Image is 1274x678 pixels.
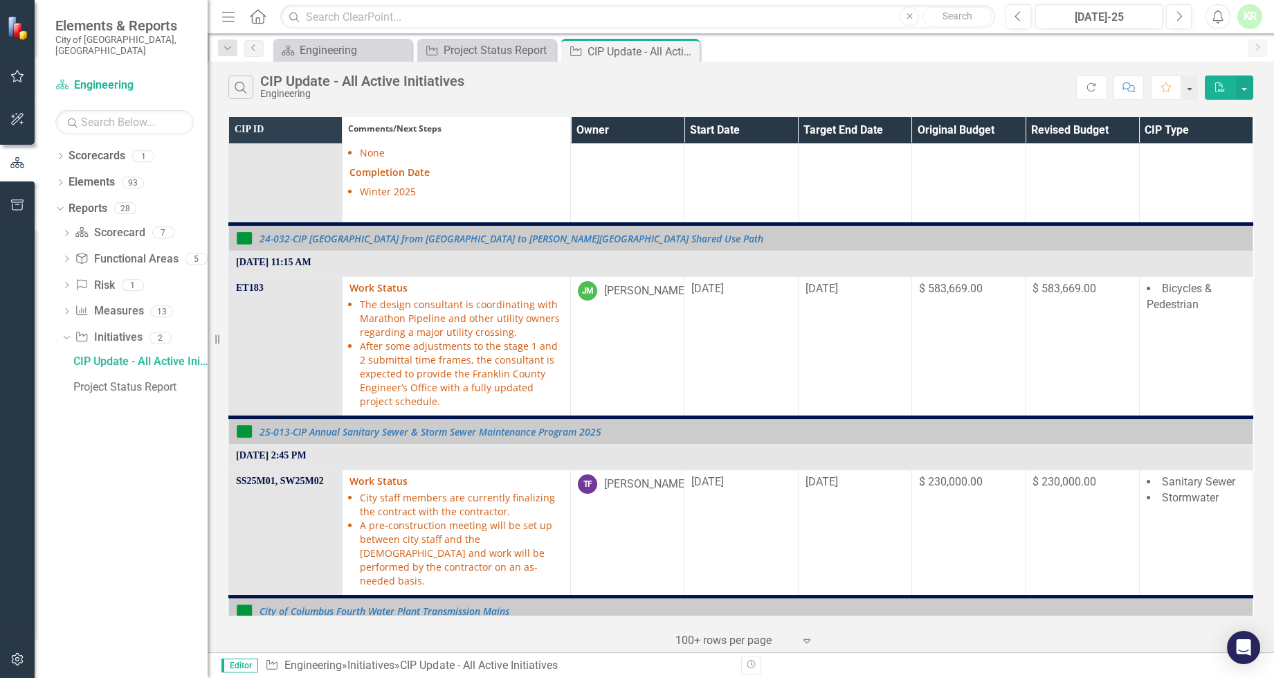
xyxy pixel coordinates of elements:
div: [DATE] 11:15 AM [236,256,1246,269]
div: 7 [152,227,174,239]
div: 28 [114,203,136,215]
div: [DATE]-25 [1040,9,1158,26]
a: Initiatives [75,330,142,346]
button: [DATE]-25 [1035,4,1163,29]
td: Double-Click to Edit [1026,470,1139,597]
a: Engineering [55,78,194,93]
img: On Target [236,230,253,247]
td: Double-Click to Edit [229,277,343,418]
span: $ 230,000.00 [1032,475,1096,488]
td: Double-Click to Edit [1139,470,1253,597]
a: Project Status Report [421,42,552,59]
td: Double-Click to Edit Right Click for Context Menu [229,597,1253,624]
li: City staff members are currently finalizing the contract with the contractor. [360,491,563,519]
a: Engineering [284,659,342,672]
div: 5 [185,253,208,265]
td: Double-Click to Edit Right Click for Context Menu [229,224,1253,251]
td: Double-Click to Edit [343,470,571,597]
img: ClearPoint Strategy [7,16,31,40]
div: 13 [151,305,173,317]
a: Risk [75,278,114,294]
div: CIP Update - All Active Initiatives [260,73,464,89]
strong: Work Status [349,281,408,294]
td: Double-Click to Edit [911,470,1025,597]
div: » » [265,658,730,674]
button: KR [1237,4,1262,29]
span: $ 583,669.00 [919,282,983,295]
li: None [360,146,563,160]
a: Project Status Report [70,376,208,398]
span: Elements & Reports [55,17,194,34]
td: Double-Click to Edit [798,470,911,597]
span: [DATE] [691,282,724,295]
a: CIP Update - All Active Initiatives [70,350,208,373]
button: Search [922,7,992,26]
div: Project Status Report [444,42,552,59]
span: [DATE] [806,282,838,295]
span: Bicycles & Pedestrian [1147,282,1212,311]
li: After some adjustments to the stage 1 and 2 submittal time frames, the consultant is expected to ... [360,339,563,409]
td: Double-Click to Edit [571,277,684,418]
td: Double-Click to Edit [911,277,1025,418]
strong: Completion Date [349,166,430,179]
a: Measures [75,303,143,319]
div: JM [578,281,597,301]
div: CIP Update - All Active Initiatives [73,355,208,368]
a: Engineering [277,42,408,59]
a: Elements [69,175,115,190]
span: Search [943,10,972,21]
div: CIP Update - All Active Initiatives [400,659,557,672]
small: City of [GEOGRAPHIC_DATA], [GEOGRAPHIC_DATA] [55,34,194,57]
li: The design consultant is coordinating with Marathon Pipeline and other utility owners regarding a... [360,298,563,339]
li: A pre-construction meeting will be set up between city staff and the [DEMOGRAPHIC_DATA] and work ... [360,519,563,588]
input: Search ClearPoint... [280,5,995,29]
div: 93 [122,177,144,188]
td: Double-Click to Edit [343,277,571,418]
span: Sanitary Sewer [1162,475,1235,488]
input: Search Below... [55,110,194,134]
div: [PERSON_NAME] [604,476,687,492]
div: 1 [122,279,144,291]
a: Scorecards [69,148,125,164]
td: Double-Click to Edit [1026,277,1139,418]
span: Editor [221,659,258,672]
div: [DATE] 2:45 PM [236,449,1246,463]
div: 2 [149,332,172,344]
a: Reports [69,201,107,217]
a: 24-032-CIP [GEOGRAPHIC_DATA] from [GEOGRAPHIC_DATA] to [PERSON_NAME][GEOGRAPHIC_DATA] Shared Use ... [260,233,1246,244]
div: Open Intercom Messenger [1227,631,1260,664]
a: Functional Areas [75,251,178,267]
td: Double-Click to Edit [684,277,798,418]
img: On Target [236,603,253,619]
a: Scorecard [75,225,145,241]
div: Engineering [300,42,408,59]
div: TF [578,474,597,494]
span: Stormwater [1162,491,1219,504]
div: 1 [132,150,154,162]
a: 25-013-CIP Annual Sanitary Sewer & Storm Sewer Maintenance Program 2025 [260,427,1246,437]
td: Double-Click to Edit [571,470,684,597]
div: [PERSON_NAME] [604,283,687,299]
span: $ 230,000.00 [919,475,983,488]
span: ET183 [236,283,264,293]
strong: Work Status [349,474,408,488]
span: $ 583,669.00 [1032,282,1096,295]
td: Double-Click to Edit [798,277,911,418]
span: [DATE] [806,475,838,488]
a: Initiatives [347,659,394,672]
span: SS25M01, SW25M02 [236,476,324,486]
img: On Target [236,423,253,440]
div: Project Status Report [73,381,208,393]
td: Double-Click to Edit [229,470,343,597]
li: Winter 2025 [360,185,563,199]
td: Double-Click to Edit [684,470,798,597]
td: Double-Click to Edit Right Click for Context Menu [229,418,1253,445]
td: Double-Click to Edit [1139,277,1253,418]
span: [DATE] [691,475,724,488]
a: City of Columbus Fourth Water Plant Transmission Mains [260,606,1246,616]
div: Engineering [260,89,464,99]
